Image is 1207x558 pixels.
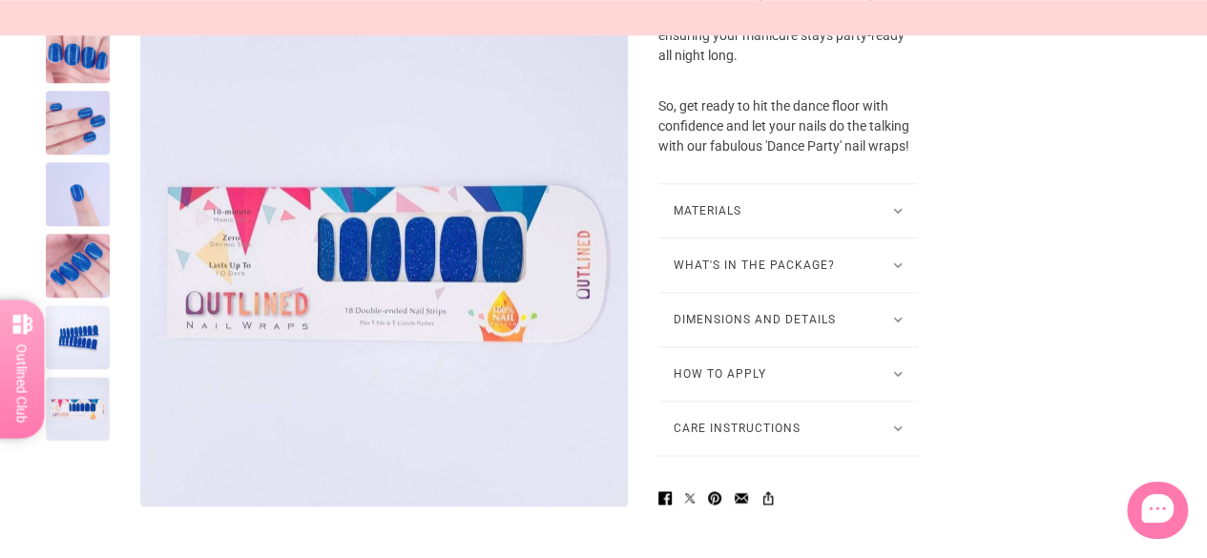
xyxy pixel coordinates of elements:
[754,479,782,514] share-url: Copy URL
[140,19,628,506] img: Dance Party-Adult Nail Wraps-Outlined
[658,238,918,292] button: What's in the package?
[677,479,702,514] a: Post on X
[727,479,756,514] a: Send via email
[140,19,628,506] modal-trigger: Enlarge product image
[658,293,918,346] button: Dimensions and Details
[700,479,729,514] a: Pin on Pinterest
[658,347,918,401] button: How to Apply
[658,96,918,156] p: So, get ready to hit the dance floor with confidence and let your nails do the talking with our f...
[658,184,918,238] button: Materials
[658,402,918,455] button: Care Instructions
[651,479,679,514] a: Share on Facebook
